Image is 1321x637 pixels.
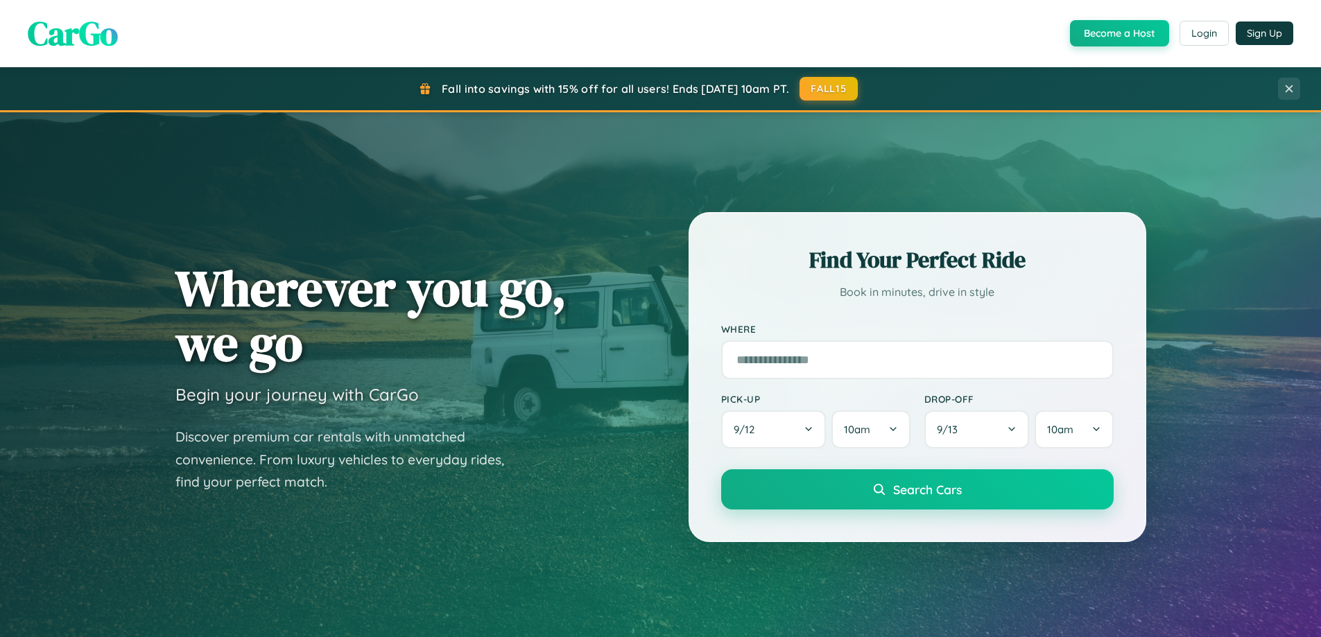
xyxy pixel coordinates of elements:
[175,426,522,494] p: Discover premium car rentals with unmatched convenience. From luxury vehicles to everyday rides, ...
[1236,21,1293,45] button: Sign Up
[1035,410,1113,448] button: 10am
[1180,21,1229,46] button: Login
[442,82,789,96] span: Fall into savings with 15% off for all users! Ends [DATE] 10am PT.
[721,245,1114,275] h2: Find Your Perfect Ride
[937,423,965,436] span: 9 / 13
[175,384,419,405] h3: Begin your journey with CarGo
[1047,423,1073,436] span: 10am
[734,423,761,436] span: 9 / 12
[175,261,567,370] h1: Wherever you go, we go
[893,482,962,497] span: Search Cars
[721,282,1114,302] p: Book in minutes, drive in style
[924,393,1114,405] label: Drop-off
[924,410,1030,448] button: 9/13
[721,469,1114,509] button: Search Cars
[28,10,118,56] span: CarGo
[800,77,858,101] button: FALL15
[1070,20,1169,46] button: Become a Host
[844,423,870,436] span: 10am
[831,410,910,448] button: 10am
[721,323,1114,335] label: Where
[721,393,910,405] label: Pick-up
[721,410,827,448] button: 9/12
